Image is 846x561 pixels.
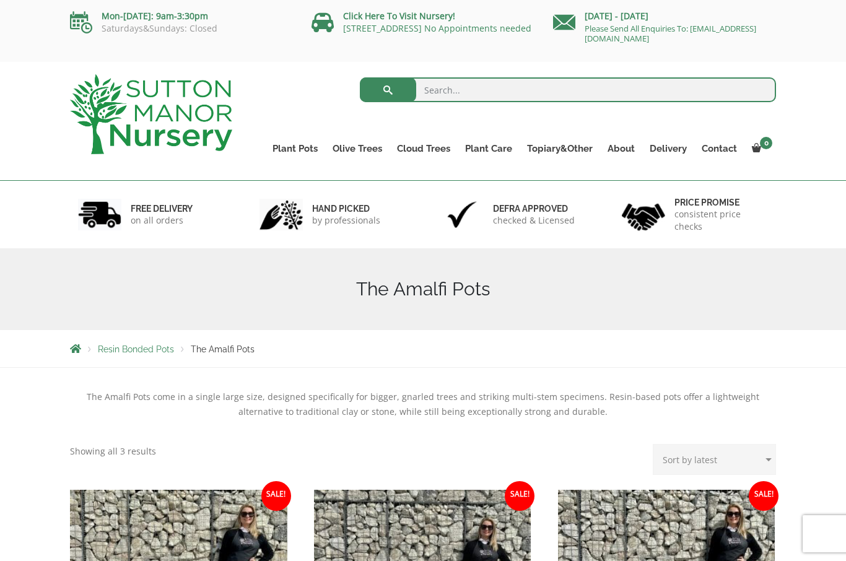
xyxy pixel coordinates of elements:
h6: FREE DELIVERY [131,203,193,214]
nav: Breadcrumbs [70,344,776,354]
a: Plant Pots [265,140,325,157]
span: Sale! [749,481,778,511]
a: Topiary&Other [520,140,600,157]
a: Click Here To Visit Nursery! [343,10,455,22]
img: logo [70,74,232,154]
a: Please Send All Enquiries To: [EMAIL_ADDRESS][DOMAIN_NAME] [585,23,756,44]
p: Saturdays&Sundays: Closed [70,24,293,33]
p: Showing all 3 results [70,444,156,459]
span: The Amalfi Pots [191,344,255,354]
a: [STREET_ADDRESS] No Appointments needed [343,22,531,34]
h1: The Amalfi Pots [70,278,776,300]
h6: Defra approved [493,203,575,214]
input: Search... [360,77,777,102]
select: Shop order [653,444,776,475]
p: consistent price checks [674,208,769,233]
img: 2.jpg [259,199,303,230]
a: Olive Trees [325,140,390,157]
a: About [600,140,642,157]
span: Sale! [505,481,534,511]
h6: hand picked [312,203,380,214]
img: 3.jpg [440,199,484,230]
p: The Amalfi Pots come in a single large size, designed specifically for bigger, gnarled trees and ... [70,389,776,419]
span: 0 [760,137,772,149]
a: Delivery [642,140,694,157]
a: Plant Care [458,140,520,157]
p: on all orders [131,214,193,227]
img: 4.jpg [622,196,665,233]
p: by professionals [312,214,380,227]
a: Cloud Trees [390,140,458,157]
a: 0 [744,140,776,157]
p: Mon-[DATE]: 9am-3:30pm [70,9,293,24]
a: Contact [694,140,744,157]
a: Resin Bonded Pots [98,344,174,354]
img: 1.jpg [78,199,121,230]
h6: Price promise [674,197,769,208]
p: checked & Licensed [493,214,575,227]
p: [DATE] - [DATE] [553,9,776,24]
span: Sale! [261,481,291,511]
